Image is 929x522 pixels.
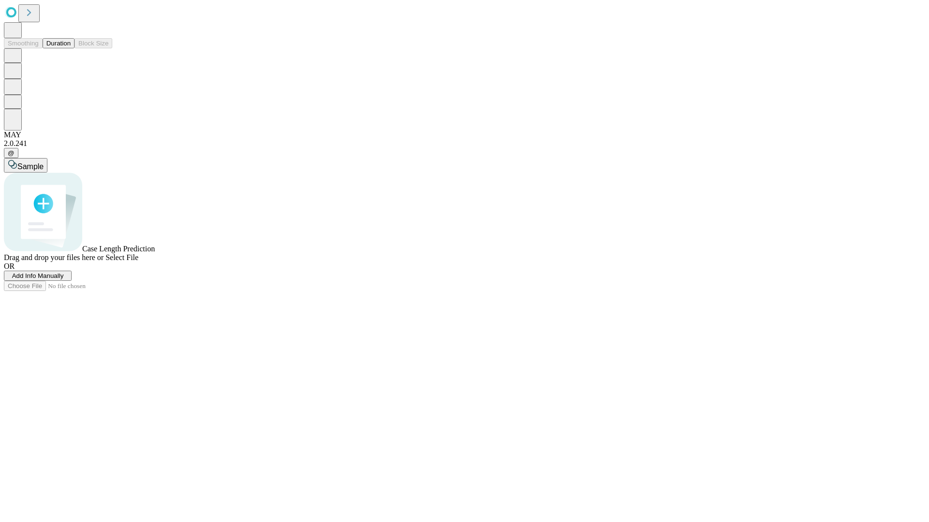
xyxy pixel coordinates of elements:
[4,148,18,158] button: @
[75,38,112,48] button: Block Size
[43,38,75,48] button: Duration
[4,158,47,173] button: Sample
[105,253,138,261] span: Select File
[4,130,925,139] div: MAY
[12,272,64,279] span: Add Info Manually
[17,162,44,171] span: Sample
[8,149,15,157] span: @
[4,253,104,261] span: Drag and drop your files here or
[4,139,925,148] div: 2.0.241
[82,245,155,253] span: Case Length Prediction
[4,38,43,48] button: Smoothing
[4,271,72,281] button: Add Info Manually
[4,262,15,270] span: OR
